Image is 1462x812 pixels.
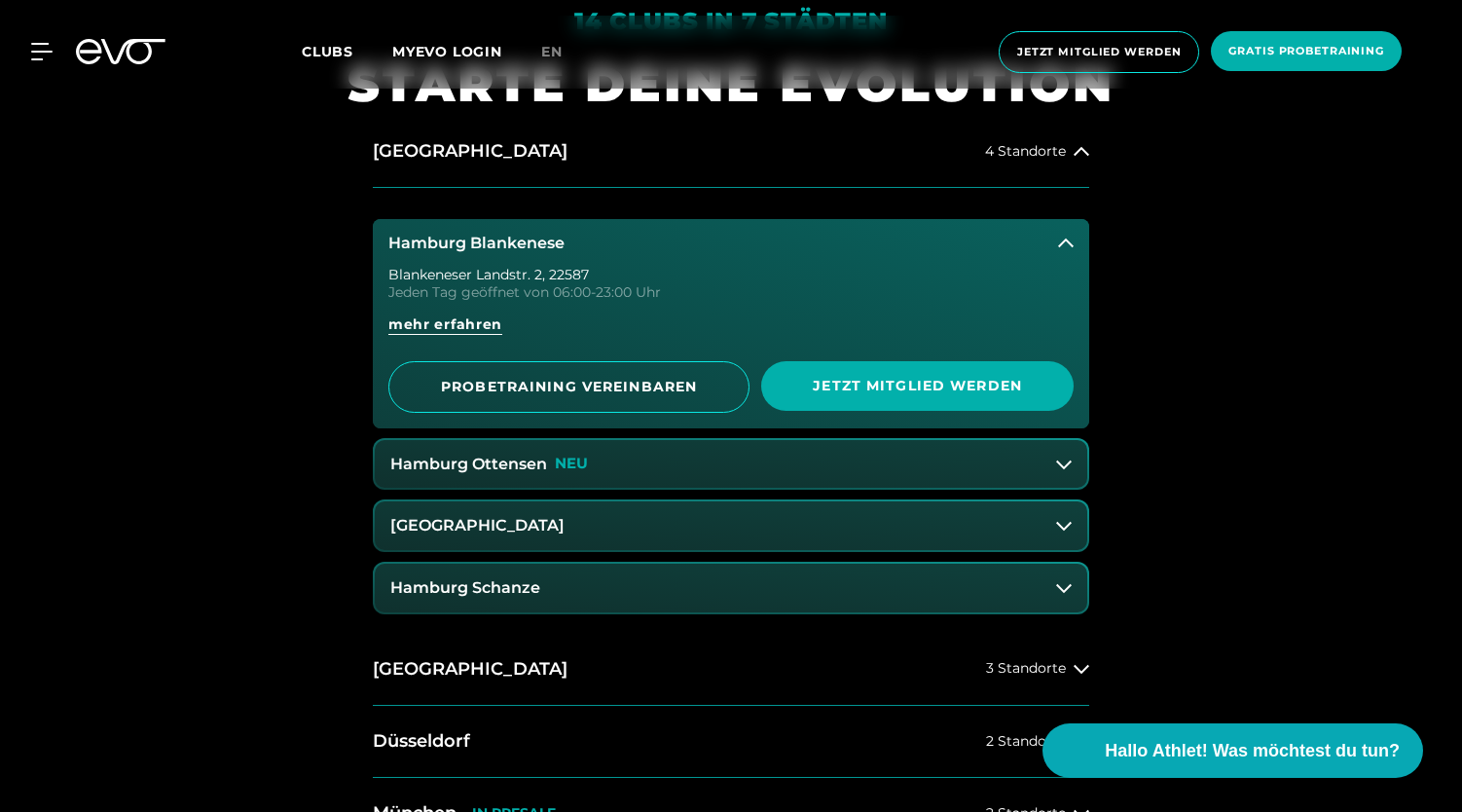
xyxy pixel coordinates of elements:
[390,579,540,597] h3: Hamburg Schanze
[392,43,502,60] a: MYEVO LOGIN
[390,456,547,473] h3: Hamburg Ottensen
[375,440,1087,489] button: Hamburg OttensenNEU
[373,706,1089,778] button: Düsseldorf2 Standorte
[1017,44,1181,60] span: Jetzt Mitglied werden
[373,139,567,164] h2: [GEOGRAPHIC_DATA]
[302,42,392,60] a: Clubs
[993,31,1205,73] a: Jetzt Mitglied werden
[302,43,353,60] span: Clubs
[986,734,1066,749] span: 2 Standorte
[373,729,470,754] h2: Düsseldorf
[373,219,1089,268] button: Hamburg Blankenese
[761,361,1074,413] a: Jetzt Mitglied werden
[375,501,1087,550] button: [GEOGRAPHIC_DATA]
[1228,43,1384,59] span: Gratis Probetraining
[1042,723,1423,778] button: Hallo Athlet! Was möchtest du tun?
[388,285,1074,299] div: Jeden Tag geöffnet von 06:00-23:00 Uhr
[985,144,1066,159] span: 4 Standorte
[1105,738,1400,764] span: Hallo Athlet! Was möchtest du tun?
[388,268,1074,281] div: Blankeneser Landstr. 2 , 22587
[986,661,1066,676] span: 3 Standorte
[541,43,563,60] span: en
[373,657,567,682] h2: [GEOGRAPHIC_DATA]
[436,377,702,397] span: PROBETRAINING VEREINBAREN
[1205,31,1407,73] a: Gratis Probetraining
[808,376,1027,396] span: Jetzt Mitglied werden
[375,564,1087,612] button: Hamburg Schanze
[373,116,1089,188] button: [GEOGRAPHIC_DATA]4 Standorte
[388,314,1074,350] a: mehr erfahren
[555,456,588,472] p: NEU
[390,517,565,535] h3: [GEOGRAPHIC_DATA]
[388,314,502,335] span: mehr erfahren
[388,361,749,413] a: PROBETRAINING VEREINBAREN
[373,634,1089,706] button: [GEOGRAPHIC_DATA]3 Standorte
[388,235,565,252] h3: Hamburg Blankenese
[541,41,586,63] a: en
